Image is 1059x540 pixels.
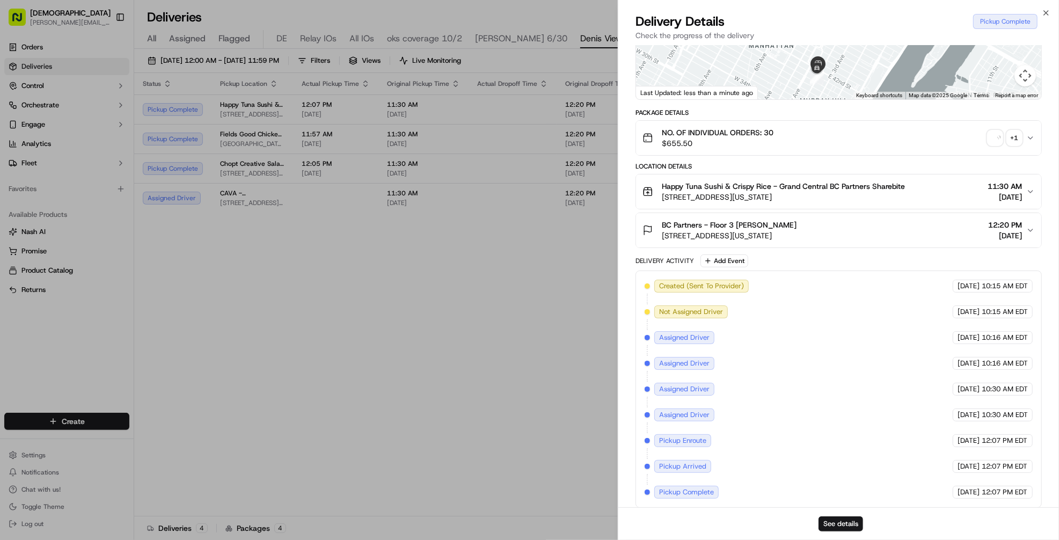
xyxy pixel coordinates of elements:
[636,30,1042,41] p: Check the progress of the delivery
[909,92,967,98] span: Map data ©2025 Google
[36,102,176,113] div: Start new chat
[958,487,980,497] span: [DATE]
[988,230,1022,241] span: [DATE]
[982,307,1028,317] span: 10:15 AM EDT
[659,462,706,471] span: Pickup Arrived
[662,230,797,241] span: [STREET_ADDRESS][US_STATE]
[636,121,1041,155] button: NO. OF INDIVIDUAL ORDERS: 30$655.50signature_proof_of_pickup image+1
[659,281,744,291] span: Created (Sent To Provider)
[86,151,177,170] a: 💻API Documentation
[988,130,1003,145] img: signature_proof_of_pickup image
[659,436,706,446] span: Pickup Enroute
[11,156,19,165] div: 📗
[819,516,863,531] button: See details
[988,181,1022,192] span: 11:30 AM
[636,162,1042,171] div: Location Details
[659,307,723,317] span: Not Assigned Driver
[636,213,1041,247] button: BC Partners - Floor 3 [PERSON_NAME][STREET_ADDRESS][US_STATE]12:20 PM[DATE]
[659,410,710,420] span: Assigned Driver
[700,254,748,267] button: Add Event
[76,181,130,189] a: Powered byPylon
[982,359,1028,368] span: 10:16 AM EDT
[1014,65,1036,86] button: Map camera controls
[662,127,773,138] span: NO. OF INDIVIDUAL ORDERS: 30
[958,436,980,446] span: [DATE]
[958,384,980,394] span: [DATE]
[995,92,1038,98] a: Report a map error
[982,436,1027,446] span: 12:07 PM EDT
[1007,130,1022,145] div: + 1
[662,181,905,192] span: Happy Tuna Sushi & Crispy Rice - Grand Central BC Partners Sharebite
[639,85,674,99] a: Open this area in Google Maps (opens a new window)
[958,281,980,291] span: [DATE]
[662,138,773,149] span: $655.50
[662,220,797,230] span: BC Partners - Floor 3 [PERSON_NAME]
[982,462,1027,471] span: 12:07 PM EDT
[659,333,710,342] span: Assigned Driver
[982,333,1028,342] span: 10:16 AM EDT
[982,384,1028,394] span: 10:30 AM EDT
[958,462,980,471] span: [DATE]
[91,156,99,165] div: 💻
[636,13,725,30] span: Delivery Details
[958,359,980,368] span: [DATE]
[982,410,1028,420] span: 10:30 AM EDT
[958,333,980,342] span: [DATE]
[856,92,902,99] button: Keyboard shortcuts
[28,69,193,80] input: Got a question? Start typing here...
[636,174,1041,209] button: Happy Tuna Sushi & Crispy Rice - Grand Central BC Partners Sharebite[STREET_ADDRESS][US_STATE]11:...
[11,42,195,60] p: Welcome 👋
[6,151,86,170] a: 📗Knowledge Base
[662,192,905,202] span: [STREET_ADDRESS][US_STATE]
[11,102,30,121] img: 1736555255976-a54dd68f-1ca7-489b-9aae-adbdc363a1c4
[958,307,980,317] span: [DATE]
[659,359,710,368] span: Assigned Driver
[659,487,714,497] span: Pickup Complete
[21,155,82,166] span: Knowledge Base
[639,85,674,99] img: Google
[988,192,1022,202] span: [DATE]
[982,281,1028,291] span: 10:15 AM EDT
[636,257,694,265] div: Delivery Activity
[36,113,136,121] div: We're available if you need us!
[988,130,1022,145] button: signature_proof_of_pickup image+1
[958,410,980,420] span: [DATE]
[982,487,1027,497] span: 12:07 PM EDT
[810,71,824,85] div: 2
[11,10,32,32] img: Nash
[107,181,130,189] span: Pylon
[182,105,195,118] button: Start new chat
[636,108,1042,117] div: Package Details
[101,155,172,166] span: API Documentation
[659,384,710,394] span: Assigned Driver
[974,92,989,98] a: Terms (opens in new tab)
[988,220,1022,230] span: 12:20 PM
[636,86,758,99] div: Last Updated: less than a minute ago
